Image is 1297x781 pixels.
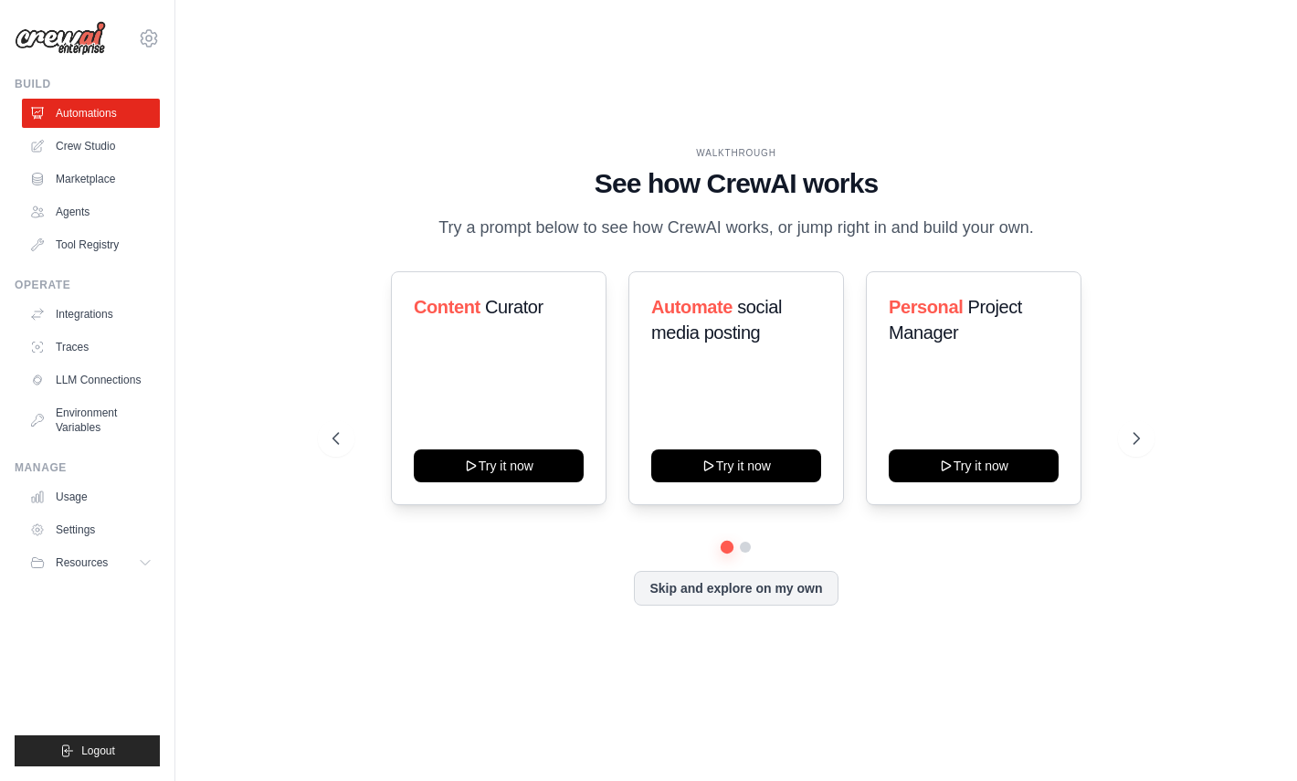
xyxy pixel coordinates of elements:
[22,365,160,395] a: LLM Connections
[15,21,106,56] img: Logo
[651,297,782,343] span: social media posting
[22,482,160,512] a: Usage
[22,300,160,329] a: Integrations
[414,297,480,317] span: Content
[651,449,821,482] button: Try it now
[22,230,160,259] a: Tool Registry
[22,99,160,128] a: Automations
[22,132,160,161] a: Crew Studio
[889,297,963,317] span: Personal
[22,197,160,227] a: Agents
[651,297,733,317] span: Automate
[15,735,160,766] button: Logout
[332,146,1139,160] div: WALKTHROUGH
[56,555,108,570] span: Resources
[15,77,160,91] div: Build
[485,297,543,317] span: Curator
[81,744,115,758] span: Logout
[332,167,1139,200] h1: See how CrewAI works
[429,215,1043,241] p: Try a prompt below to see how CrewAI works, or jump right in and build your own.
[414,449,584,482] button: Try it now
[889,449,1059,482] button: Try it now
[22,164,160,194] a: Marketplace
[22,548,160,577] button: Resources
[889,297,1022,343] span: Project Manager
[15,278,160,292] div: Operate
[634,571,838,606] button: Skip and explore on my own
[22,332,160,362] a: Traces
[22,515,160,544] a: Settings
[15,460,160,475] div: Manage
[22,398,160,442] a: Environment Variables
